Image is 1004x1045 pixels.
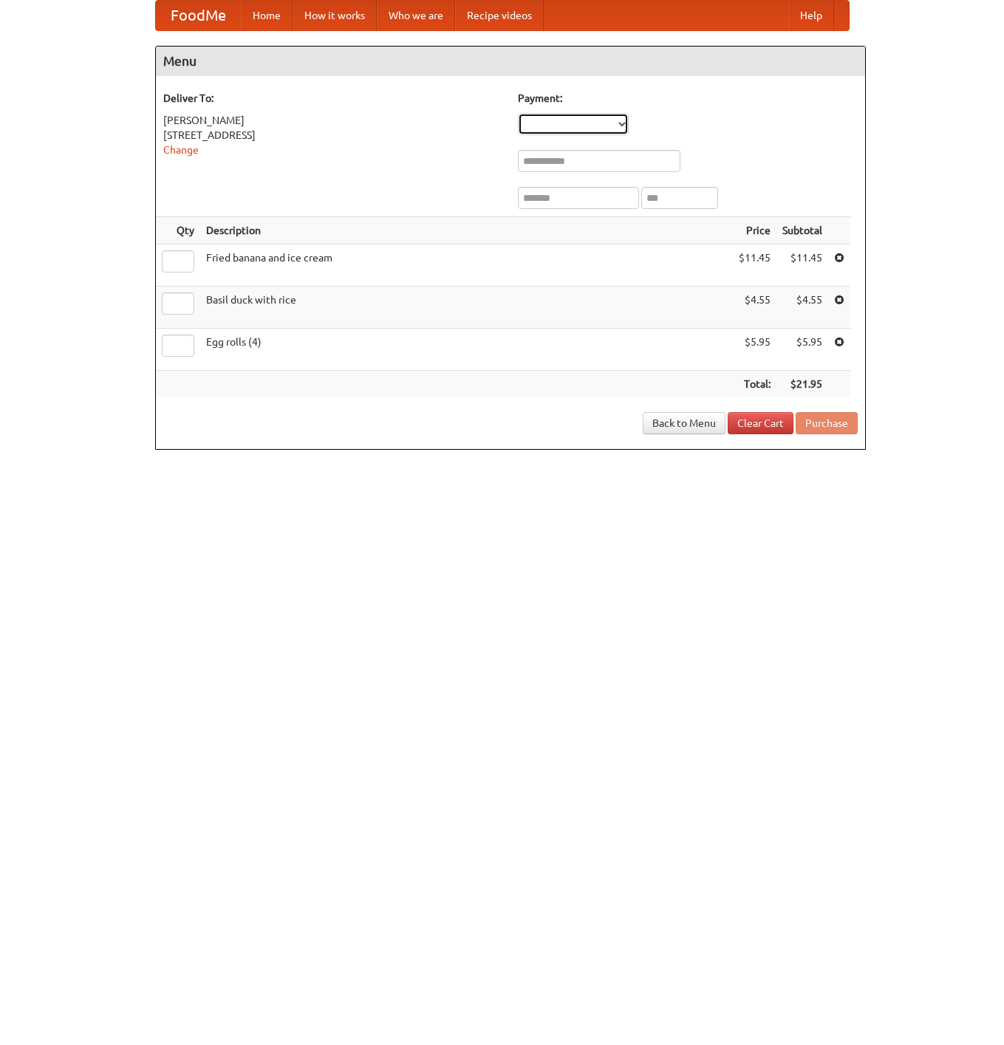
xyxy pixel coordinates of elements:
[733,329,776,371] td: $5.95
[200,287,733,329] td: Basil duck with rice
[241,1,293,30] a: Home
[163,128,503,143] div: [STREET_ADDRESS]
[733,287,776,329] td: $4.55
[776,287,828,329] td: $4.55
[733,244,776,287] td: $11.45
[733,217,776,244] th: Price
[643,412,725,434] a: Back to Menu
[377,1,455,30] a: Who we are
[518,91,858,106] h5: Payment:
[156,217,200,244] th: Qty
[455,1,544,30] a: Recipe videos
[796,412,858,434] button: Purchase
[776,217,828,244] th: Subtotal
[776,244,828,287] td: $11.45
[163,91,503,106] h5: Deliver To:
[163,113,503,128] div: [PERSON_NAME]
[200,217,733,244] th: Description
[733,371,776,398] th: Total:
[156,1,241,30] a: FoodMe
[776,329,828,371] td: $5.95
[200,329,733,371] td: Egg rolls (4)
[293,1,377,30] a: How it works
[156,47,865,76] h4: Menu
[163,144,199,156] a: Change
[776,371,828,398] th: $21.95
[788,1,834,30] a: Help
[728,412,793,434] a: Clear Cart
[200,244,733,287] td: Fried banana and ice cream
